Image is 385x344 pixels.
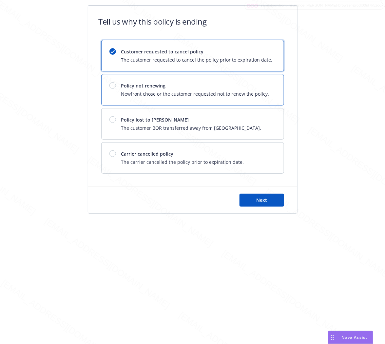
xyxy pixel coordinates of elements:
[121,90,269,97] span: Newfront chose or the customer requested not to renew the policy.
[328,331,373,344] button: Nova Assist
[121,116,261,123] span: Policy lost to [PERSON_NAME]
[121,150,244,157] span: Carrier cancelled policy
[99,16,207,27] h1: Tell us why this policy is ending
[342,334,368,340] span: Nova Assist
[256,197,267,203] span: Next
[121,124,261,131] span: The customer BOR transferred away from [GEOGRAPHIC_DATA].
[121,159,244,165] span: The carrier cancelled the policy prior to expiration date.
[121,82,269,89] span: Policy not renewing
[121,48,273,55] span: Customer requested to cancel policy
[328,331,337,344] div: Drag to move
[240,194,284,207] button: Next
[121,56,273,63] span: The customer requested to cancel the policy prior to expiration date.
